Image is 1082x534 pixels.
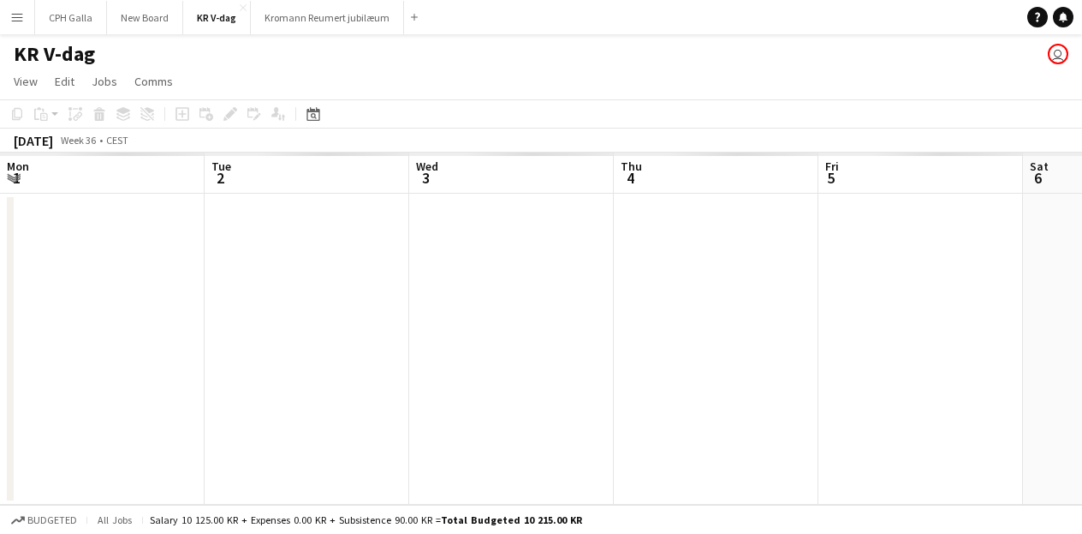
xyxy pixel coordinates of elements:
[56,134,99,147] span: Week 36
[7,159,29,174] span: Mon
[621,159,642,174] span: Thu
[107,1,183,34] button: New Board
[150,513,582,526] div: Salary 10 125.00 KR + Expenses 0.00 KR + Subsistence 90.00 KR =
[183,1,251,34] button: KR V-dag
[14,132,53,149] div: [DATE]
[92,74,117,89] span: Jobs
[55,74,74,89] span: Edit
[413,168,438,188] span: 3
[825,159,839,174] span: Fri
[106,134,128,147] div: CEST
[441,513,582,526] span: Total Budgeted 10 215.00 KR
[1048,44,1068,64] app-user-avatar: Carla Sørensen
[48,70,81,93] a: Edit
[416,159,438,174] span: Wed
[27,514,77,526] span: Budgeted
[4,168,29,188] span: 1
[94,513,135,526] span: All jobs
[14,74,38,89] span: View
[618,168,642,188] span: 4
[128,70,180,93] a: Comms
[1030,159,1049,174] span: Sat
[209,168,231,188] span: 2
[211,159,231,174] span: Tue
[7,70,45,93] a: View
[85,70,124,93] a: Jobs
[134,74,173,89] span: Comms
[35,1,107,34] button: CPH Galla
[823,168,839,188] span: 5
[9,511,80,530] button: Budgeted
[14,41,95,67] h1: KR V-dag
[1027,168,1049,188] span: 6
[251,1,404,34] button: Kromann Reumert jubilæum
